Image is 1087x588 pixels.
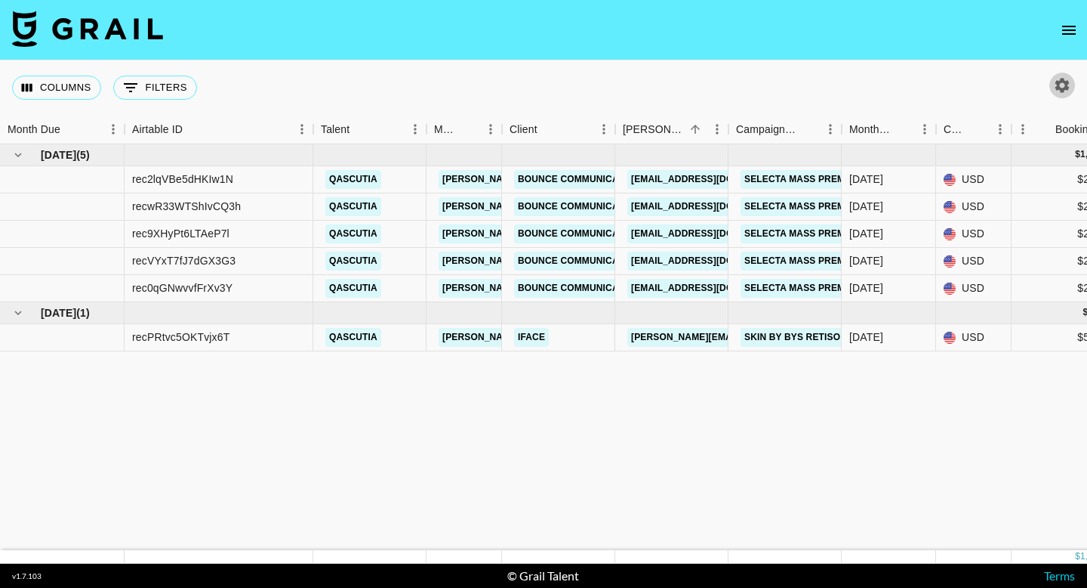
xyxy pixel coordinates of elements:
[132,172,233,187] div: rec2lqVBe5dHKIw1N
[12,11,163,47] img: Grail Talent
[989,118,1012,141] button: Menu
[1044,568,1075,583] a: Terms
[502,115,615,144] div: Client
[944,115,968,144] div: Currency
[627,328,873,347] a: [PERSON_NAME][EMAIL_ADDRESS][DOMAIN_NAME]
[849,330,883,345] div: Aug '25
[8,144,29,166] button: hide children
[936,115,1012,144] div: Currency
[741,197,866,216] a: Selecta Mass Premium
[849,280,883,296] div: Jul '25
[849,226,883,241] div: Jul '25
[439,252,762,271] a: [PERSON_NAME][EMAIL_ADDRESS][PERSON_NAME][DOMAIN_NAME]
[892,119,913,140] button: Sort
[325,279,381,298] a: qascutia
[936,248,1012,275] div: USD
[514,328,549,347] a: iFace
[514,279,650,298] a: Bounce Communications
[12,76,101,100] button: Select columns
[41,305,76,320] span: [DATE]
[627,252,796,271] a: [EMAIL_ADDRESS][DOMAIN_NAME]
[439,279,762,298] a: [PERSON_NAME][EMAIL_ADDRESS][PERSON_NAME][DOMAIN_NAME]
[936,221,1012,248] div: USD
[132,330,229,345] div: recPRtvc5OKTvjx6T
[426,115,502,144] div: Manager
[439,328,762,347] a: [PERSON_NAME][EMAIL_ADDRESS][PERSON_NAME][DOMAIN_NAME]
[325,170,381,189] a: qascutia
[728,115,842,144] div: Campaign (Type)
[736,115,798,144] div: Campaign (Type)
[936,275,1012,302] div: USD
[842,115,936,144] div: Month Due
[325,224,381,243] a: qascutia
[8,115,60,144] div: Month Due
[325,328,381,347] a: qascutia
[849,199,883,214] div: Jul '25
[102,118,125,141] button: Menu
[1075,148,1080,161] div: $
[615,115,728,144] div: Booker
[741,170,866,189] a: Selecta Mass Premium
[968,119,989,140] button: Sort
[849,115,892,144] div: Month Due
[313,115,426,144] div: Talent
[507,568,579,583] div: © Grail Talent
[183,119,204,140] button: Sort
[350,119,371,140] button: Sort
[434,115,458,144] div: Manager
[76,305,90,320] span: ( 1 )
[439,224,762,243] a: [PERSON_NAME][EMAIL_ADDRESS][PERSON_NAME][DOMAIN_NAME]
[132,226,229,241] div: rec9XHyPt6LTAeP7l
[76,147,90,162] span: ( 5 )
[936,166,1012,193] div: USD
[819,118,842,141] button: Menu
[60,119,82,140] button: Sort
[132,253,236,268] div: recVYxT7fJ7dGX3G3
[741,252,866,271] a: Selecta Mass Premium
[1075,550,1080,563] div: $
[627,170,796,189] a: [EMAIL_ADDRESS][DOMAIN_NAME]
[404,118,426,141] button: Menu
[132,199,241,214] div: recwR33WTShIvCQ3h
[849,172,883,187] div: Jul '25
[510,115,537,144] div: Client
[132,280,232,296] div: rec0qGNwvvfFrXv3Y
[439,170,762,189] a: [PERSON_NAME][EMAIL_ADDRESS][PERSON_NAME][DOMAIN_NAME]
[936,193,1012,221] div: USD
[325,252,381,271] a: qascutia
[741,224,866,243] a: Selecta Mass Premium
[685,119,706,140] button: Sort
[627,197,796,216] a: [EMAIL_ADDRESS][DOMAIN_NAME]
[458,119,479,140] button: Sort
[8,302,29,323] button: hide children
[479,118,502,141] button: Menu
[291,118,313,141] button: Menu
[627,279,796,298] a: [EMAIL_ADDRESS][DOMAIN_NAME]
[514,224,650,243] a: Bounce Communications
[439,197,762,216] a: [PERSON_NAME][EMAIL_ADDRESS][PERSON_NAME][DOMAIN_NAME]
[1034,119,1055,140] button: Sort
[1012,118,1034,141] button: Menu
[132,115,183,144] div: Airtable ID
[113,76,197,100] button: Show filters
[514,252,650,271] a: Bounce Communications
[125,115,313,144] div: Airtable ID
[741,328,910,347] a: Skin by BYS Retisome Campaign
[913,118,936,141] button: Menu
[627,224,796,243] a: [EMAIL_ADDRESS][DOMAIN_NAME]
[537,119,559,140] button: Sort
[325,197,381,216] a: qascutia
[1054,15,1084,45] button: open drawer
[798,119,819,140] button: Sort
[41,147,76,162] span: [DATE]
[593,118,615,141] button: Menu
[514,197,650,216] a: Bounce Communications
[849,253,883,268] div: Jul '25
[741,279,866,298] a: Selecta Mass Premium
[514,170,650,189] a: Bounce Communications
[321,115,350,144] div: Talent
[706,118,728,141] button: Menu
[623,115,685,144] div: [PERSON_NAME]
[936,324,1012,351] div: USD
[12,571,42,581] div: v 1.7.103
